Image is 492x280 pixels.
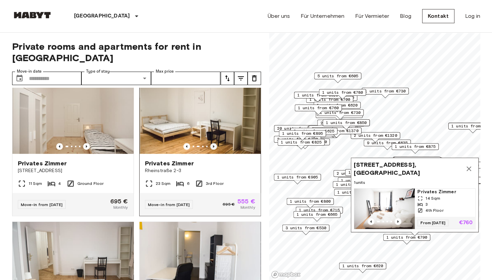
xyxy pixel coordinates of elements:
[277,174,318,180] span: 1 units from €905
[333,181,380,192] div: Map marker
[274,125,323,135] div: Map marker
[248,72,261,85] button: tune
[156,181,171,187] span: 23 Sqm
[319,110,361,116] span: 1 units from €730
[274,136,321,146] div: Map marker
[280,139,321,145] span: 1 units from €825
[425,201,428,207] span: 3
[234,72,248,85] button: tune
[74,12,130,20] p: [GEOGRAPHIC_DATA]
[282,225,329,235] div: Map marker
[282,130,323,136] span: 1 units from €895
[140,73,261,154] img: Marketing picture of unit DE-01-090-03M
[12,12,52,18] img: Habyt
[417,219,448,226] span: From [DATE]
[308,125,355,136] div: Map marker
[187,181,189,187] span: 6
[113,204,128,210] span: Monthly
[287,198,334,208] div: Map marker
[459,220,472,226] p: €760
[315,111,363,122] div: Map marker
[336,170,377,176] span: 2 units from €865
[156,69,174,74] label: Max price
[317,73,358,79] span: 5 units from €605
[301,12,344,20] a: Für Unternehmen
[465,12,480,20] a: Log in
[368,218,374,225] button: Previous image
[367,140,408,146] span: 9 units from €635
[396,157,438,163] span: 1 units from €810
[315,128,358,134] span: 1 units from €1370
[293,128,334,134] span: 2 units from €625
[393,157,441,167] div: Map marker
[364,139,411,150] div: Map marker
[277,139,325,149] div: Map marker
[400,12,411,20] a: Blog
[350,132,400,143] div: Map marker
[17,69,42,74] label: Move-in date
[314,73,361,83] div: Map marker
[351,158,479,236] div: Map marker
[336,182,377,188] span: 1 units from €725
[290,128,337,138] div: Map marker
[237,198,255,204] span: 555 €
[341,177,382,184] span: 1 units from €715
[326,120,367,126] span: 1 units from €850
[58,181,61,187] span: 4
[183,143,190,150] button: Previous image
[345,169,392,179] div: Map marker
[83,143,90,150] button: Previous image
[334,189,381,199] div: Map marker
[295,105,342,115] div: Map marker
[354,179,476,186] span: 1 units
[299,207,340,213] span: 1 units from €715
[393,157,440,167] div: Map marker
[342,263,383,269] span: 1 units from €620
[425,207,443,213] span: 4th Floor
[394,144,436,150] span: 1 units from €875
[394,218,401,225] button: Previous image
[306,96,353,107] div: Map marker
[386,234,427,240] span: 1 units from €790
[337,189,378,195] span: 1 units from €780
[297,92,338,98] span: 1 units from €620
[319,89,366,99] div: Map marker
[317,120,364,130] div: Map marker
[283,139,327,145] span: 1 units from €1200
[12,73,134,216] a: Marketing picture of unit DE-01-223-04MPrevious imagePrevious imagePrivates Zimmer[STREET_ADDRESS...
[316,109,364,120] div: Map marker
[110,198,128,204] span: 695 €
[18,159,67,167] span: Privates Zimmer
[354,188,476,229] a: Marketing picture of unit DE-01-082-001-02HPrevious imagePrevious imagePrivates Zimmer14 Sqm34th ...
[307,126,357,136] div: Map marker
[210,143,217,150] button: Previous image
[280,138,330,149] div: Map marker
[293,211,340,222] div: Map marker
[145,167,255,174] span: Rheinstraße 2-3
[12,73,134,154] img: Marketing picture of unit DE-01-223-04M
[323,119,370,130] div: Map marker
[309,96,350,103] span: 1 units from €700
[12,41,261,64] span: Private rooms and apartments for rent in [GEOGRAPHIC_DATA]
[339,263,386,273] div: Map marker
[277,125,320,131] span: 20 units from €655
[206,181,224,187] span: 3rd Floor
[312,127,361,138] div: Map marker
[425,195,440,201] span: 14 Sqm
[365,88,406,94] span: 1 units from €730
[268,12,290,20] a: Über uns
[355,12,389,20] a: Für Vermieter
[139,73,261,216] a: Marketing picture of unit DE-01-090-03MMarketing picture of unit DE-01-090-03MPrevious imagePrevi...
[223,201,235,207] span: 695 €
[298,105,339,111] span: 1 units from €760
[290,198,331,204] span: 1 units from €800
[29,181,42,187] span: 11 Sqm
[240,204,255,210] span: Monthly
[316,102,357,108] span: 1 units from €620
[274,174,321,184] div: Map marker
[296,211,337,217] span: 1 units from €665
[311,126,352,132] span: 3 units from €655
[322,89,363,95] span: 1 units from €780
[353,132,397,138] span: 2 units from €1320
[362,88,409,98] div: Map marker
